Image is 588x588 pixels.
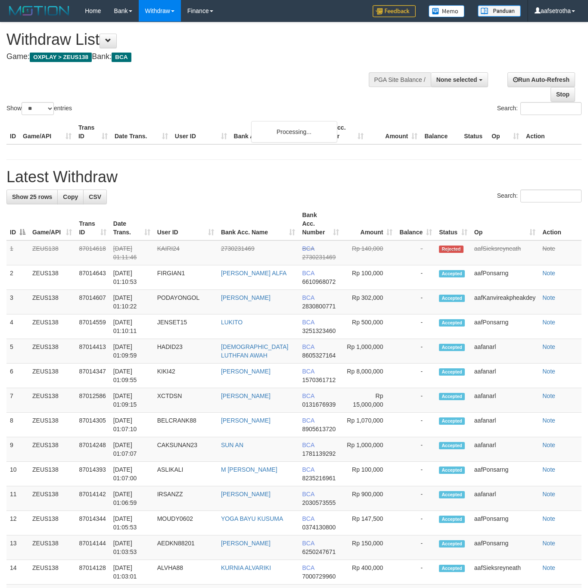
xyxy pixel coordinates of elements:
[396,437,436,462] td: -
[436,76,477,83] span: None selected
[154,265,218,290] td: FIRGIAN1
[396,240,436,265] td: -
[6,4,72,17] img: MOTION_logo.png
[302,491,314,498] span: BCA
[302,343,314,350] span: BCA
[302,401,336,408] span: Copy 0131676939 to clipboard
[542,442,555,448] a: Note
[154,314,218,339] td: JENSET15
[497,102,582,115] label: Search:
[520,102,582,115] input: Search:
[396,207,436,240] th: Balance: activate to sort column ascending
[302,270,314,277] span: BCA
[221,294,271,301] a: [PERSON_NAME]
[154,462,218,486] td: ASLIKALI
[439,319,465,327] span: Accepted
[83,190,107,204] a: CSV
[429,5,465,17] img: Button%20Memo.svg
[221,319,243,326] a: LUKITO
[396,364,436,388] td: -
[302,376,336,383] span: Copy 1570361712 to clipboard
[542,245,555,252] a: Note
[221,417,271,424] a: [PERSON_NAME]
[75,560,109,585] td: 87014128
[439,270,465,277] span: Accepted
[221,491,271,498] a: [PERSON_NAME]
[221,270,287,277] a: [PERSON_NAME] ALFA
[75,486,109,511] td: 87014142
[29,207,75,240] th: Game/API: activate to sort column ascending
[6,486,29,511] td: 11
[342,560,396,585] td: Rp 400,000
[471,560,539,585] td: aafSieksreyneath
[342,364,396,388] td: Rp 8,000,000
[110,560,154,585] td: [DATE] 01:03:01
[6,31,383,48] h1: Withdraw List
[471,535,539,560] td: aafPonsarng
[520,190,582,202] input: Search:
[110,511,154,535] td: [DATE] 01:05:53
[539,207,582,240] th: Action
[542,343,555,350] a: Note
[6,560,29,585] td: 14
[302,548,336,555] span: Copy 6250247671 to clipboard
[154,364,218,388] td: KIKI42
[439,295,465,302] span: Accepted
[342,265,396,290] td: Rp 100,000
[439,442,465,449] span: Accepted
[221,245,255,252] a: 2730231469
[302,245,314,252] span: BCA
[110,486,154,511] td: [DATE] 01:06:59
[396,413,436,437] td: -
[29,364,75,388] td: ZEUS138
[6,290,29,314] td: 3
[75,437,109,462] td: 87014248
[6,339,29,364] td: 5
[542,564,555,571] a: Note
[342,486,396,511] td: Rp 900,000
[6,168,582,186] h1: Latest Withdraw
[369,72,431,87] div: PGA Site Balance /
[218,207,299,240] th: Bank Acc. Name: activate to sort column ascending
[542,515,555,522] a: Note
[19,120,75,144] th: Game/API
[75,388,109,413] td: 87012586
[302,564,314,571] span: BCA
[110,462,154,486] td: [DATE] 01:07:00
[313,120,367,144] th: Bank Acc. Number
[396,535,436,560] td: -
[302,319,314,326] span: BCA
[542,466,555,473] a: Note
[57,190,84,204] a: Copy
[75,265,109,290] td: 87014643
[6,102,72,115] label: Show entries
[75,120,111,144] th: Trans ID
[342,314,396,339] td: Rp 500,000
[471,339,539,364] td: aafanarl
[542,491,555,498] a: Note
[6,364,29,388] td: 6
[110,314,154,339] td: [DATE] 01:10:11
[302,475,336,482] span: Copy 8235216961 to clipboard
[154,560,218,585] td: ALVHA88
[154,290,218,314] td: PODAYONGOL
[221,392,271,399] a: [PERSON_NAME]
[342,388,396,413] td: Rp 15,000,000
[154,207,218,240] th: User ID: activate to sort column ascending
[221,466,277,473] a: M [PERSON_NAME]
[471,290,539,314] td: aafKanvireakpheakdey
[439,565,465,572] span: Accepted
[551,87,575,102] a: Stop
[111,120,171,144] th: Date Trans.
[29,265,75,290] td: ZEUS138
[436,207,471,240] th: Status: activate to sort column ascending
[75,511,109,535] td: 87014344
[478,5,521,17] img: panduan.png
[110,413,154,437] td: [DATE] 01:07:10
[22,102,54,115] select: Showentries
[396,290,436,314] td: -
[89,193,101,200] span: CSV
[342,207,396,240] th: Amount: activate to sort column ascending
[302,466,314,473] span: BCA
[154,437,218,462] td: CAKSUNAN23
